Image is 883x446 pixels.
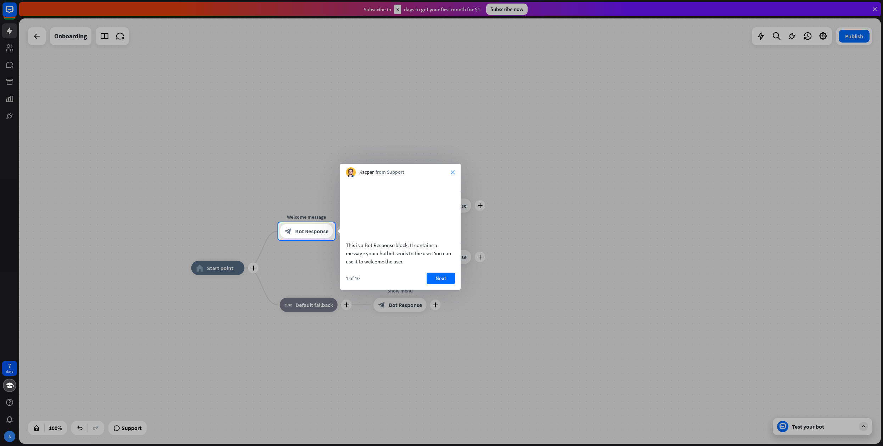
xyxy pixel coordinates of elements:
i: block_bot_response [285,228,292,235]
i: close [451,170,455,174]
button: Open LiveChat chat widget [6,3,27,24]
button: Next [427,273,455,284]
div: This is a Bot Response block. It contains a message your chatbot sends to the user. You can use i... [346,241,455,266]
div: 1 of 10 [346,275,360,281]
span: Bot Response [295,228,328,235]
span: from Support [376,169,404,176]
span: Kacper [359,169,374,176]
